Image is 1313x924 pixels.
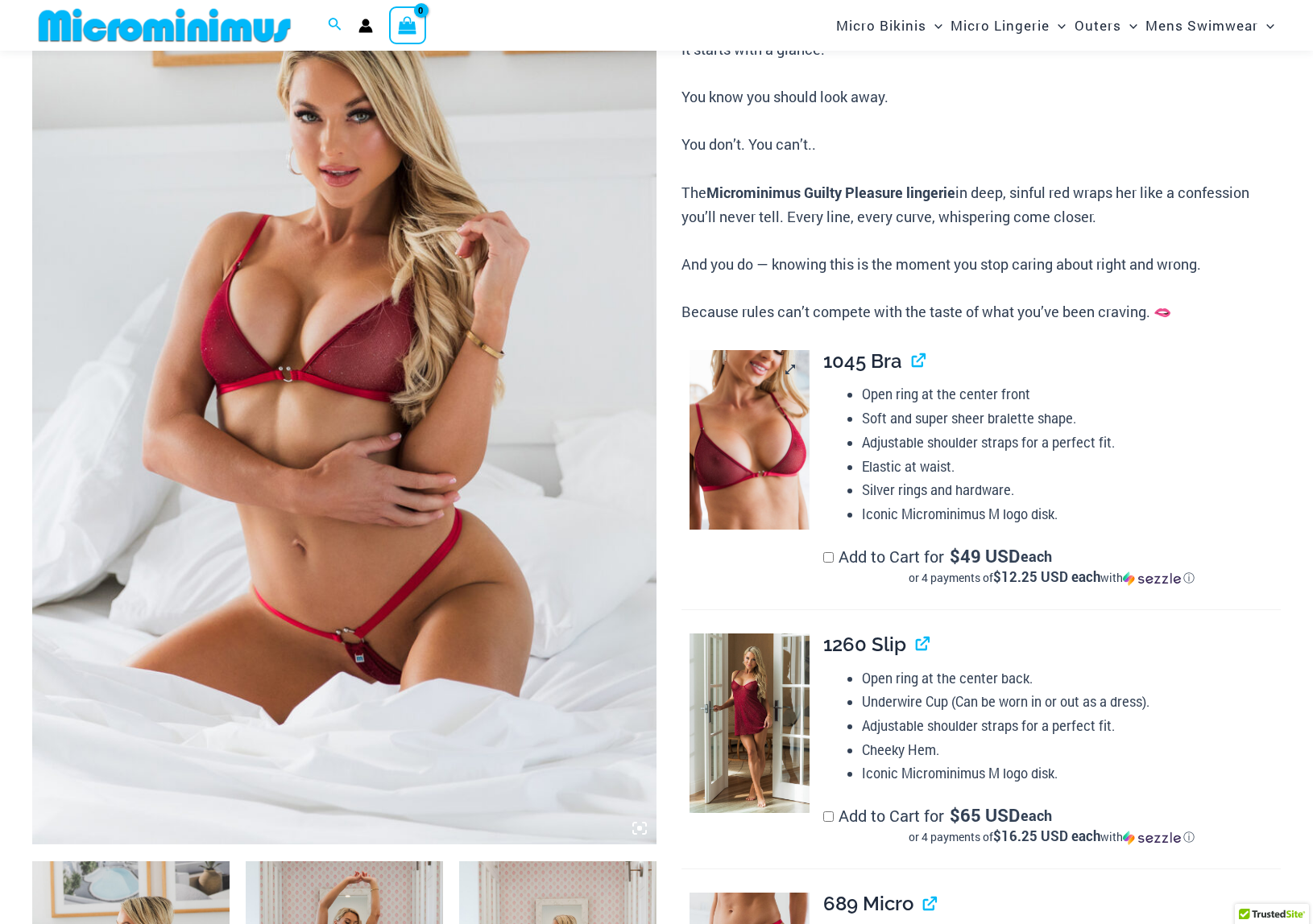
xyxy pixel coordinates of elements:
li: Open ring at the center back. [862,666,1281,691]
input: Add to Cart for$65 USD eachor 4 payments of$16.25 USD eachwithSezzle Click to learn more about Se... [823,811,834,822]
nav: Site Navigation [830,2,1281,48]
span: Menu Toggle [926,5,942,46]
li: Adjustable shoulder straps for a perfect fit. [862,714,1281,738]
a: Account icon link [358,19,373,33]
input: Add to Cart for$49 USD eachor 4 payments of$12.25 USD eachwithSezzle Click to learn more about Se... [823,552,834,563]
li: Silver rings and hardware. [862,478,1281,502]
a: OutersMenu ToggleMenu Toggle [1071,5,1141,46]
span: Outers [1075,5,1121,46]
span: each [1021,807,1052,823]
img: Sezzle [1123,831,1181,845]
div: or 4 payments of with [823,570,1281,586]
span: $12.25 USD each [993,567,1100,586]
img: Guilty Pleasures Red 1260 Slip [690,633,810,813]
div: or 4 payments of$16.25 USD eachwithSezzle Click to learn more about Sezzle [823,829,1281,845]
div: or 4 payments of$12.25 USD eachwithSezzle Click to learn more about Sezzle [823,570,1281,586]
p: It starts with a glance. You know you should look away. You don’t. You can’t.. The in deep, sinfu... [681,38,1281,324]
li: Underwire Cup (Can be worn in or out as a dress). [862,690,1281,714]
li: Elastic at waist. [862,455,1281,479]
a: View Shopping Cart, empty [389,6,426,43]
li: Soft and super sheer bralette shape. [862,406,1281,431]
span: $16.25 USD each [993,827,1100,845]
label: Add to Cart for [823,546,1281,586]
span: 689 Micro [823,892,913,915]
span: Micro Bikinis [836,5,926,46]
a: Micro LingerieMenu ToggleMenu Toggle [946,5,1070,46]
span: Menu Toggle [1050,5,1066,46]
img: Guilty Pleasures Red 1045 Bra [690,350,810,530]
img: Sezzle [1123,571,1181,586]
li: Iconic Microminimus M logo disk. [862,502,1281,526]
span: 65 USD [950,807,1020,823]
span: $ [950,544,960,567]
span: each [1021,548,1052,564]
span: Mens Swimwear [1145,5,1258,46]
label: Add to Cart for [823,805,1281,845]
a: Mens SwimwearMenu ToggleMenu Toggle [1141,5,1278,46]
div: or 4 payments of with [823,829,1281,845]
span: 49 USD [950,548,1020,564]
a: Micro BikinisMenu ToggleMenu Toggle [832,5,946,46]
li: Cheeky Hem. [862,738,1281,762]
span: 1045 Bra [823,349,902,373]
span: Micro Lingerie [951,5,1050,46]
li: Open ring at the center front [862,382,1281,406]
li: Iconic Microminimus M logo disk. [862,761,1281,786]
span: 1260 Slip [823,633,906,656]
span: Menu Toggle [1258,5,1274,46]
span: $ [950,803,960,827]
span: Menu Toggle [1121,5,1137,46]
b: Microminimus Guilty Pleasure lingerie [706,183,955,202]
li: Adjustable shoulder straps for a perfect fit. [862,431,1281,455]
img: MM SHOP LOGO FLAT [32,7,297,43]
a: Search icon link [328,15,342,36]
